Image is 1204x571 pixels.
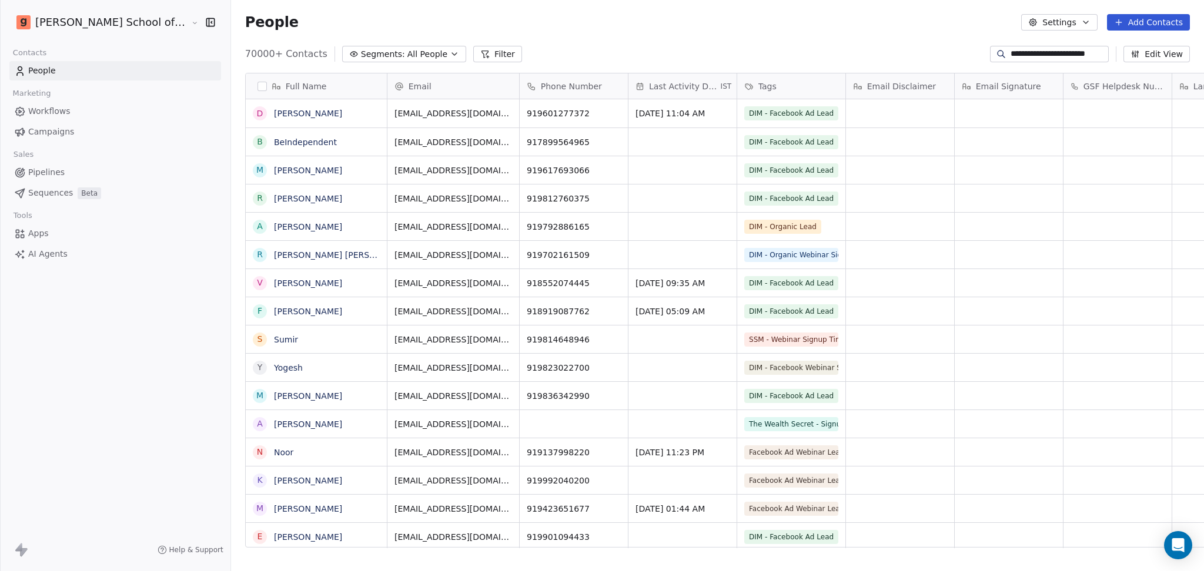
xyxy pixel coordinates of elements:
span: DIM - Facebook Ad Lead [744,389,838,403]
a: Sumir [274,335,298,344]
span: Sequences [28,187,73,199]
a: Apps [9,224,221,243]
a: [PERSON_NAME] [274,532,342,542]
a: [PERSON_NAME] [PERSON_NAME] [274,250,413,260]
a: [PERSON_NAME] [274,391,342,401]
span: Tags [758,80,777,92]
div: grid [246,99,387,548]
div: A [257,220,263,233]
span: All People [407,48,447,61]
span: 919423651677 [527,503,621,515]
span: [DATE] 01:44 AM [636,503,730,515]
span: 919137998220 [527,446,621,458]
a: Workflows [9,102,221,121]
span: SSM - Webinar Signup Time [744,332,838,347]
button: Settings [1021,14,1097,31]
a: [PERSON_NAME] [274,419,342,429]
div: Tags [737,73,845,99]
span: DIM - Facebook Ad Lead [744,163,838,177]
span: [DATE] 05:09 AM [636,305,730,317]
a: [PERSON_NAME] [274,504,342,513]
span: DIM - Organic Webinar Signup Time [744,248,838,262]
span: Segments: [361,48,405,61]
span: Facebook Ad Webinar Lead [744,473,838,488]
div: M [256,389,263,402]
span: Help & Support [169,545,223,555]
span: People [28,65,56,77]
div: GSF Helpdesk Number [1063,73,1172,99]
span: DIM - Facebook Ad Lead [744,304,838,318]
a: [PERSON_NAME] [274,109,342,118]
span: Workflows [28,105,71,117]
div: Y [257,361,262,374]
span: [EMAIL_ADDRESS][DOMAIN_NAME] [394,362,512,374]
span: DIM - Facebook Ad Lead [744,135,838,149]
span: Campaigns [28,126,74,138]
span: [EMAIL_ADDRESS][DOMAIN_NAME] [394,249,512,261]
span: Facebook Ad Webinar Lead [744,445,838,459]
span: 919901094433 [527,531,621,543]
span: [EMAIL_ADDRESS][DOMAIN_NAME] [394,193,512,204]
span: 919702161509 [527,249,621,261]
div: D [256,108,263,120]
span: Full Name [286,80,327,92]
span: 917899564965 [527,136,621,148]
a: [PERSON_NAME] [274,194,342,203]
span: Email Signature [976,80,1041,92]
span: [EMAIL_ADDRESS][DOMAIN_NAME] [394,446,512,458]
div: M [256,502,263,515]
span: Email [409,80,432,92]
span: [EMAIL_ADDRESS][DOMAIN_NAME] [394,418,512,430]
span: 919812760375 [527,193,621,204]
a: Noor [274,448,293,457]
div: Email Signature [955,73,1063,99]
span: [DATE] 09:35 AM [636,277,730,289]
button: Filter [473,46,522,62]
span: [DATE] 11:04 AM [636,108,730,119]
span: DIM - Facebook Ad Lead [744,530,838,544]
span: Tools [8,207,37,224]
a: Help & Support [158,545,223,555]
span: Apps [28,227,49,240]
span: [PERSON_NAME] School of Finance LLP [35,15,188,30]
div: Email [387,73,519,99]
span: 918919087762 [527,305,621,317]
div: Full Name [246,73,387,99]
span: Phone Number [541,80,602,92]
span: DIM - Facebook Ad Lead [744,192,838,206]
span: IST [721,82,732,91]
span: GSF Helpdesk Number [1083,80,1165,92]
a: [PERSON_NAME] [274,307,342,316]
a: [PERSON_NAME] [274,222,342,231]
a: Campaigns [9,122,221,142]
span: [EMAIL_ADDRESS][DOMAIN_NAME] [394,305,512,317]
span: [EMAIL_ADDRESS][DOMAIN_NAME] [394,475,512,486]
span: 918552074445 [527,277,621,289]
span: [DATE] 11:23 PM [636,446,730,458]
span: [EMAIL_ADDRESS][DOMAIN_NAME] [394,108,512,119]
a: Yogesh [274,363,303,372]
div: Email Disclaimer [846,73,954,99]
span: Pipelines [28,166,65,179]
a: [PERSON_NAME] [274,476,342,485]
div: a [257,418,263,430]
div: v [257,277,263,289]
span: 919792886165 [527,221,621,233]
span: Contacts [8,44,52,62]
span: DIM - Facebook Ad Lead [744,106,838,120]
div: B [257,136,263,148]
div: Open Intercom Messenger [1164,531,1192,559]
span: AI Agents [28,248,68,260]
span: [EMAIL_ADDRESS][DOMAIN_NAME] [394,531,512,543]
a: SequencesBeta [9,183,221,203]
div: R [257,192,263,204]
span: The Wealth Secret - Signup [744,417,838,431]
a: Pipelines [9,163,221,182]
span: 919814648946 [527,334,621,345]
span: Beta [78,187,101,199]
span: [EMAIL_ADDRESS][DOMAIN_NAME] [394,503,512,515]
div: N [257,446,263,458]
div: E [257,530,262,543]
div: S [257,333,262,345]
div: F [257,305,262,317]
